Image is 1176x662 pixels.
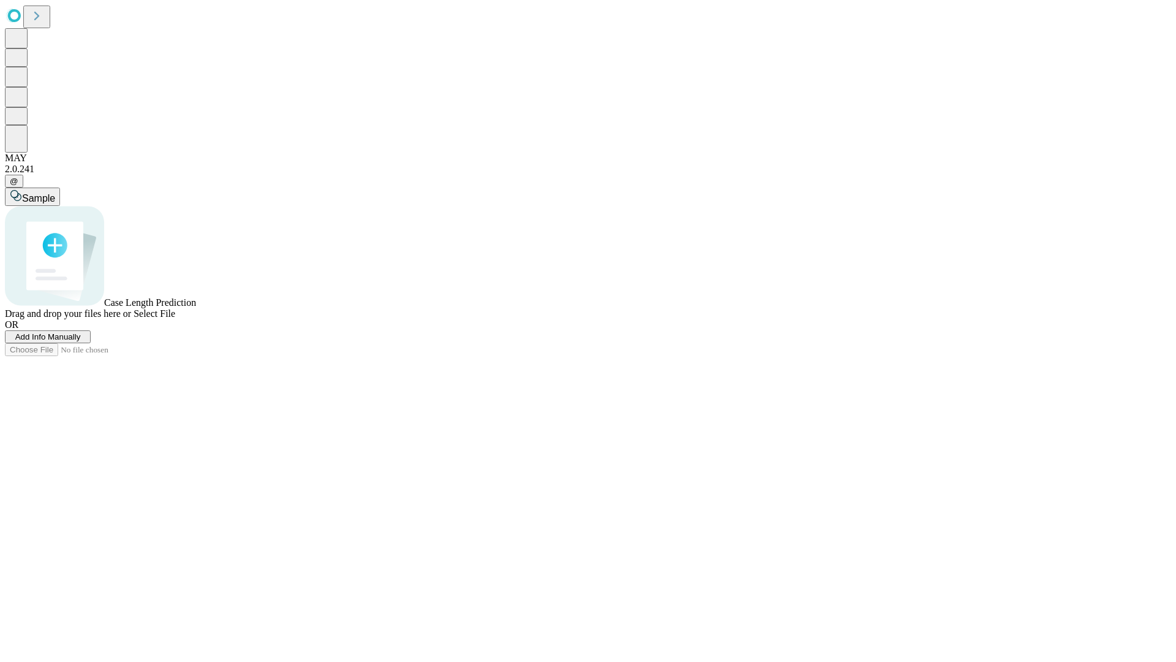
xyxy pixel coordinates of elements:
span: Case Length Prediction [104,297,196,308]
div: MAY [5,153,1171,164]
button: Add Info Manually [5,330,91,343]
span: @ [10,177,18,186]
span: Drag and drop your files here or [5,308,131,319]
button: @ [5,175,23,188]
div: 2.0.241 [5,164,1171,175]
span: OR [5,319,18,330]
button: Sample [5,188,60,206]
span: Select File [134,308,175,319]
span: Sample [22,193,55,204]
span: Add Info Manually [15,332,81,341]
